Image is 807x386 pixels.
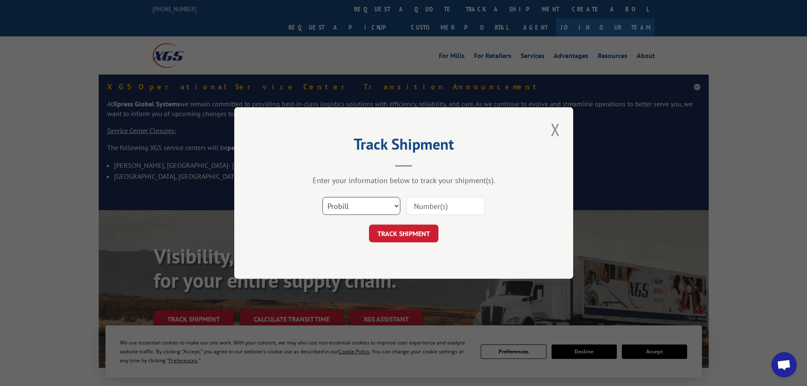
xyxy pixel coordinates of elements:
[369,225,438,242] button: TRACK SHIPMENT
[771,352,797,378] a: Open chat
[277,138,531,154] h2: Track Shipment
[548,118,563,141] button: Close modal
[407,197,485,215] input: Number(s)
[277,175,531,185] div: Enter your information below to track your shipment(s).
